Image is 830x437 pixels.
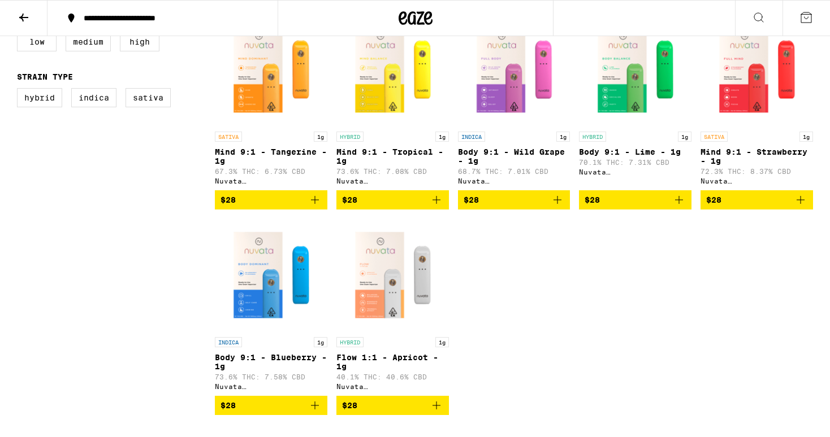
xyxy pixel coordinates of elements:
span: $28 [342,195,357,204]
a: Open page for Flow 1:1 - Apricot - 1g from Nuvata (CA) [336,218,449,396]
button: Add to bag [215,190,327,209]
span: $28 [464,195,479,204]
a: Open page for Mind 9:1 - Tropical - 1g from Nuvata (CA) [336,13,449,190]
p: Flow 1:1 - Apricot - 1g [336,353,449,371]
p: 1g [314,132,327,142]
div: Nuvata ([GEOGRAPHIC_DATA]) [215,177,327,185]
p: Body 9:1 - Blueberry - 1g [215,353,327,371]
p: Mind 9:1 - Tangerine - 1g [215,147,327,165]
img: Nuvata (CA) - Mind 9:1 - Strawberry - 1g [701,13,813,126]
button: Add to bag [215,396,327,415]
p: Body 9:1 - Lime - 1g [579,147,691,156]
p: 72.3% THC: 8.37% CBD [701,168,813,175]
p: 70.1% THC: 7.31% CBD [579,159,691,166]
p: 1g [435,337,449,347]
span: $28 [221,195,236,204]
p: INDICA [458,132,485,142]
span: $28 [221,401,236,410]
a: Open page for Body 9:1 - Lime - 1g from Nuvata (CA) [579,13,691,190]
p: 1g [799,132,813,142]
button: Add to bag [336,190,449,209]
div: Nuvata ([GEOGRAPHIC_DATA]) [215,383,327,390]
div: Nuvata ([GEOGRAPHIC_DATA]) [336,177,449,185]
p: 1g [435,132,449,142]
p: 73.6% THC: 7.58% CBD [215,373,327,381]
p: 40.1% THC: 40.6% CBD [336,373,449,381]
a: Open page for Body 9:1 - Wild Grape - 1g from Nuvata (CA) [458,13,570,190]
img: Nuvata (CA) - Body 9:1 - Lime - 1g [579,13,691,126]
legend: Strain Type [17,72,73,81]
button: Add to bag [579,190,691,209]
p: SATIVA [701,132,728,142]
p: Mind 9:1 - Strawberry - 1g [701,147,813,165]
p: 67.3% THC: 6.73% CBD [215,168,327,175]
img: Nuvata (CA) - Body 9:1 - Blueberry - 1g [215,218,327,331]
button: Add to bag [458,190,570,209]
label: Indica [71,88,116,107]
p: INDICA [215,337,242,347]
p: 1g [556,132,570,142]
p: 68.7% THC: 7.01% CBD [458,168,570,175]
label: High [120,32,159,51]
span: $28 [706,195,721,204]
p: SATIVA [215,132,242,142]
button: Add to bag [336,396,449,415]
label: Hybrid [17,88,62,107]
span: $28 [342,401,357,410]
label: Medium [66,32,111,51]
div: Nuvata ([GEOGRAPHIC_DATA]) [336,383,449,390]
img: Nuvata (CA) - Mind 9:1 - Tangerine - 1g [215,13,327,126]
img: Nuvata (CA) - Mind 9:1 - Tropical - 1g [336,13,449,126]
p: HYBRID [336,132,364,142]
p: 73.6% THC: 7.08% CBD [336,168,449,175]
p: 1g [314,337,327,347]
img: Nuvata (CA) - Body 9:1 - Wild Grape - 1g [458,13,570,126]
a: Open page for Mind 9:1 - Tangerine - 1g from Nuvata (CA) [215,13,327,190]
p: HYBRID [579,132,606,142]
label: Low [17,32,57,51]
p: Mind 9:1 - Tropical - 1g [336,147,449,165]
a: Open page for Mind 9:1 - Strawberry - 1g from Nuvata (CA) [701,13,813,190]
div: Nuvata ([GEOGRAPHIC_DATA]) [701,177,813,185]
a: Open page for Body 9:1 - Blueberry - 1g from Nuvata (CA) [215,218,327,396]
p: 1g [678,132,691,142]
button: Add to bag [701,190,813,209]
label: Sativa [126,88,171,107]
p: HYBRID [336,337,364,347]
div: Nuvata ([GEOGRAPHIC_DATA]) [458,177,570,185]
span: Hi. Need any help? [7,8,81,17]
span: $28 [585,195,600,204]
p: Body 9:1 - Wild Grape - 1g [458,147,570,165]
div: Nuvata ([GEOGRAPHIC_DATA]) [579,168,691,176]
img: Nuvata (CA) - Flow 1:1 - Apricot - 1g [336,218,449,331]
